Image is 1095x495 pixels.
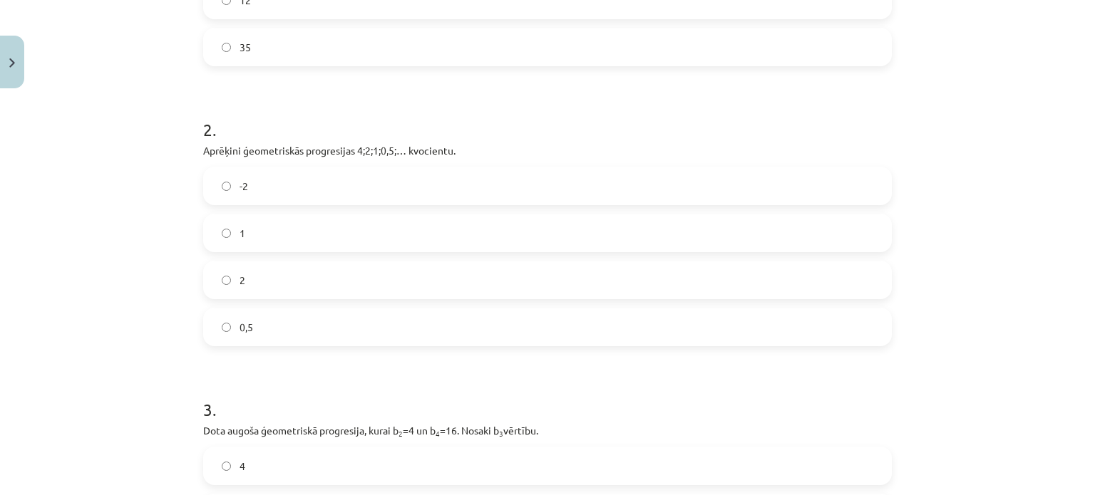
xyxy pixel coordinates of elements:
input: 4 [222,462,231,471]
sub: 3 [499,428,503,439]
span: 2 [240,273,245,288]
input: 35 [222,43,231,52]
h1: 2 . [203,95,892,139]
sub: 2 [399,428,403,439]
sub: 4 [436,428,440,439]
span: -2 [240,179,248,194]
input: 1 [222,229,231,238]
input: 2 [222,276,231,285]
p: Aprēķini ģeometriskās progresijas 4;2;1;0,5;… kvocientu. [203,143,892,158]
h1: 3 . [203,375,892,419]
span: 1 [240,226,245,241]
span: 35 [240,40,251,55]
img: icon-close-lesson-0947bae3869378f0d4975bcd49f059093ad1ed9edebbc8119c70593378902aed.svg [9,58,15,68]
span: 4 [240,459,245,474]
span: 0,5 [240,320,253,335]
p: Dota augoša ģeometriskā progresija, kurai b =4 un b =16. Nosaki b vērtību. [203,423,892,438]
input: 0,5 [222,323,231,332]
input: -2 [222,182,231,191]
